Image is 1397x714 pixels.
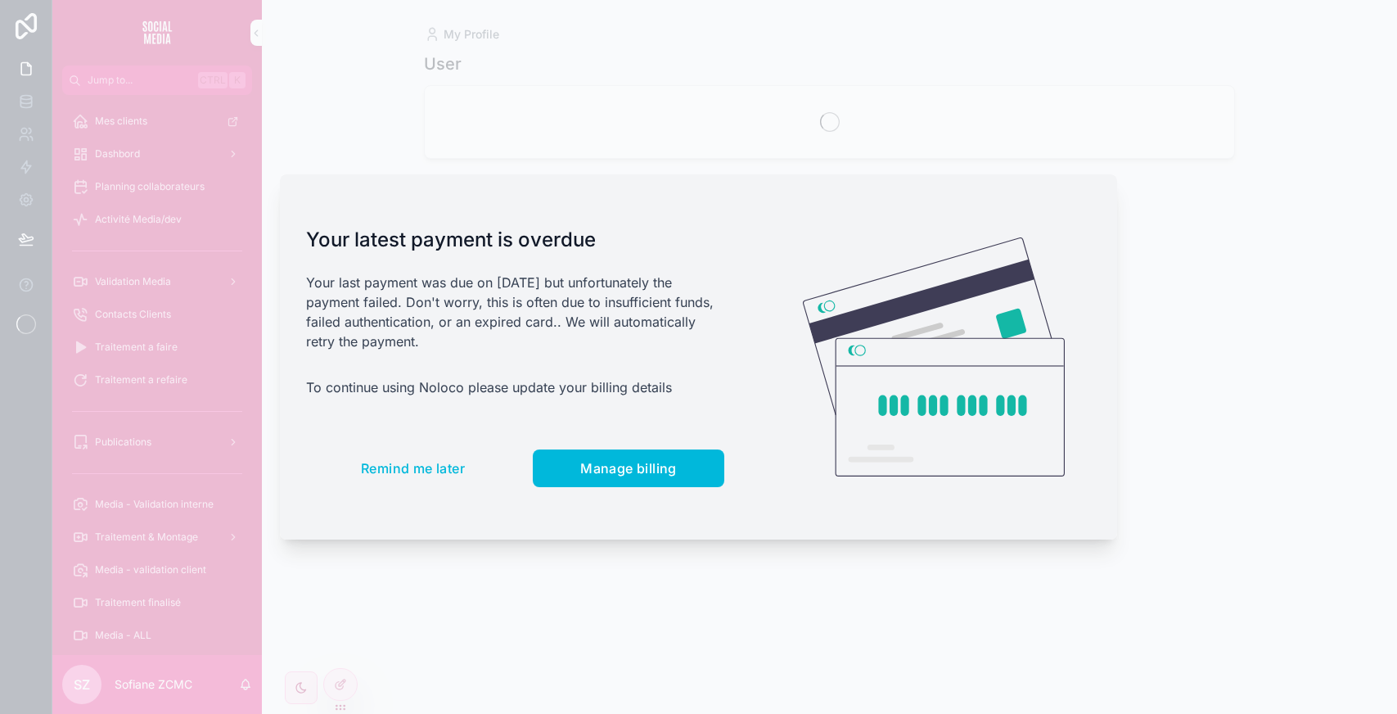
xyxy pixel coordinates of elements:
span: Remind me later [361,460,465,477]
p: To continue using Noloco please update your billing details [306,377,724,397]
img: Credit card illustration [803,237,1065,477]
h1: Your latest payment is overdue [306,227,724,253]
p: Your last payment was due on [DATE] but unfortunately the payment failed. Don't worry, this is of... [306,273,724,351]
span: Manage billing [580,460,677,477]
button: Manage billing [533,450,724,487]
button: Remind me later [306,450,520,487]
